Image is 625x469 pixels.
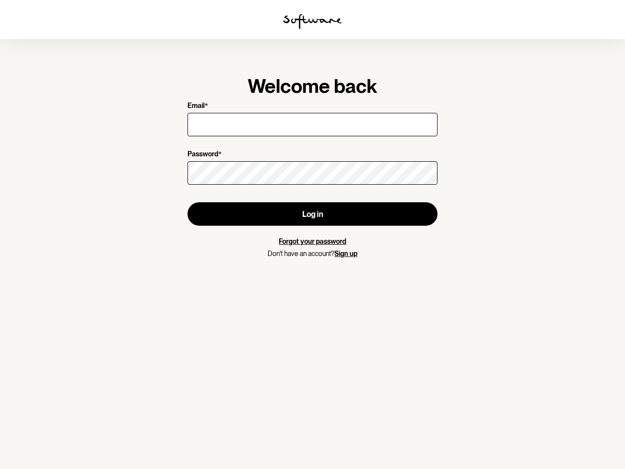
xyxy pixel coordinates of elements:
p: Don't have an account? [187,250,437,258]
p: Email [187,102,205,111]
h1: Welcome back [187,74,437,98]
a: Forgot your password [279,237,346,245]
a: Sign up [334,250,357,257]
button: Log in [187,202,437,226]
p: Password [187,150,218,159]
img: software logo [283,14,342,29]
